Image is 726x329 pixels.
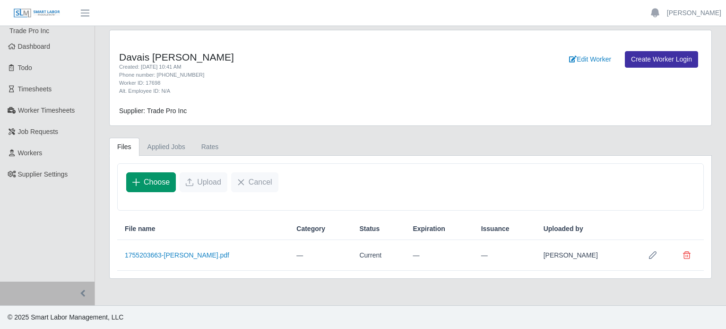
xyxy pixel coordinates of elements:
button: Choose [126,172,176,192]
a: Edit Worker [563,51,617,68]
a: 1755203663-[PERSON_NAME].pdf [125,251,229,259]
img: SLM Logo [13,8,60,18]
div: Alt. Employee ID: N/A [119,87,453,95]
span: Trade Pro Inc [9,27,49,35]
span: Job Requests [18,128,59,135]
button: Upload [180,172,227,192]
span: Workers [18,149,43,157]
span: Worker Timesheets [18,107,75,114]
a: Applied Jobs [139,138,193,156]
span: © 2025 Smart Labor Management, LLC [8,313,123,321]
td: Current [352,240,405,271]
span: Todo [18,64,32,71]
span: Supplier Settings [18,170,68,178]
button: Delete file [677,246,696,265]
div: Created: [DATE] 10:41 AM [119,63,453,71]
td: — [474,240,536,271]
div: Worker ID: 17698 [119,79,453,87]
span: Choose [144,177,170,188]
h4: Davais [PERSON_NAME] [119,51,453,63]
div: Phone number: [PHONE_NUMBER] [119,71,453,79]
span: Cancel [249,177,272,188]
a: Files [109,138,139,156]
span: Issuance [481,224,510,234]
span: Upload [197,177,221,188]
a: [PERSON_NAME] [667,8,721,18]
button: Cancel [231,172,278,192]
span: Status [359,224,380,234]
span: Category [296,224,325,234]
a: Rates [193,138,227,156]
span: Supplier: Trade Pro Inc [119,107,187,115]
a: Create Worker Login [625,51,698,68]
button: Row Edit [643,246,662,265]
td: — [405,240,473,271]
td: [PERSON_NAME] [536,240,636,271]
span: Timesheets [18,85,52,93]
span: File name [125,224,156,234]
span: Uploaded by [544,224,583,234]
td: — [289,240,352,271]
span: Dashboard [18,43,51,50]
span: Expiration [413,224,445,234]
